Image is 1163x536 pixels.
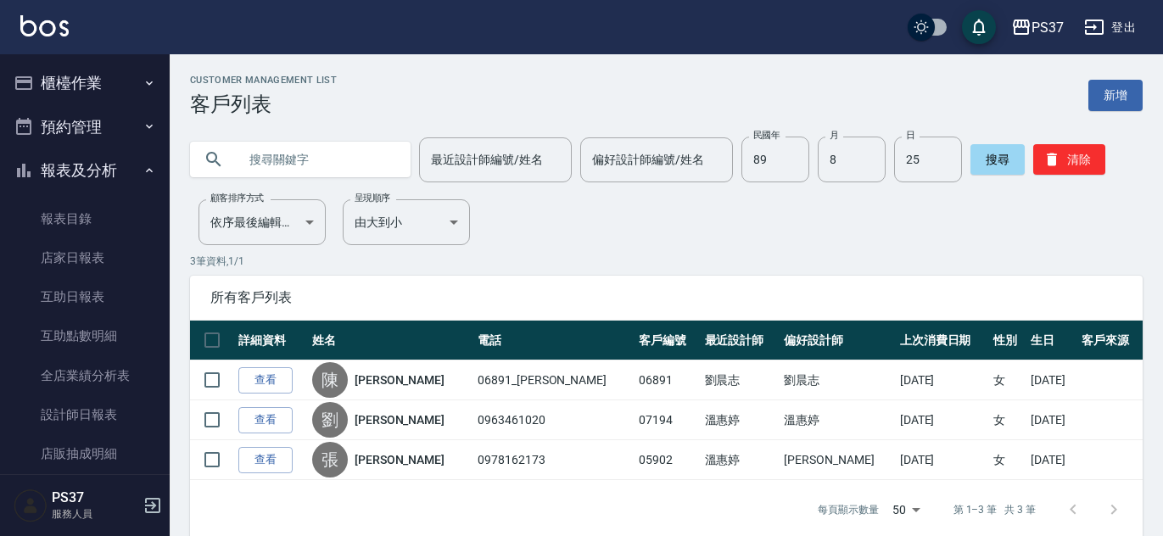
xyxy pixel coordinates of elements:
td: [DATE] [896,440,989,480]
h3: 客戶列表 [190,92,337,116]
a: 設計師日報表 [7,395,163,434]
label: 日 [906,129,914,142]
td: 溫惠婷 [701,440,780,480]
label: 民國年 [753,129,780,142]
a: 新增 [1088,80,1143,111]
button: save [962,10,996,44]
a: 費用分析表 [7,473,163,512]
th: 生日 [1026,321,1077,360]
th: 姓名 [308,321,473,360]
th: 性別 [989,321,1026,360]
a: [PERSON_NAME] [355,371,445,388]
th: 偏好設計師 [780,321,896,360]
td: 06891 [635,360,700,400]
label: 月 [830,129,838,142]
h5: PS37 [52,489,138,506]
a: 店販抽成明細 [7,434,163,473]
p: 3 筆資料, 1 / 1 [190,254,1143,269]
p: 每頁顯示數量 [818,502,879,517]
td: [DATE] [1026,440,1077,480]
td: 溫惠婷 [701,400,780,440]
div: 張 [312,442,348,477]
div: PS37 [1032,17,1064,38]
img: Logo [20,15,69,36]
button: PS37 [1004,10,1071,45]
a: [PERSON_NAME] [355,451,445,468]
button: 報表及分析 [7,148,163,193]
td: 0963461020 [473,400,635,440]
th: 上次消費日期 [896,321,989,360]
td: 溫惠婷 [780,400,896,440]
div: 陳 [312,362,348,398]
a: 店家日報表 [7,238,163,277]
td: 女 [989,440,1026,480]
button: 搜尋 [970,144,1025,175]
h2: Customer Management List [190,75,337,86]
td: 06891_[PERSON_NAME] [473,360,635,400]
td: [DATE] [896,400,989,440]
span: 所有客戶列表 [210,289,1122,306]
a: 報表目錄 [7,199,163,238]
label: 顧客排序方式 [210,192,264,204]
div: 由大到小 [343,199,470,245]
td: 07194 [635,400,700,440]
th: 最近設計師 [701,321,780,360]
button: 清除 [1033,144,1105,175]
p: 服務人員 [52,506,138,522]
td: 女 [989,360,1026,400]
button: 櫃檯作業 [7,61,163,105]
th: 客戶編號 [635,321,700,360]
div: 劉 [312,402,348,438]
a: 互助點數明細 [7,316,163,355]
a: 查看 [238,367,293,394]
th: 詳細資料 [234,321,308,360]
td: [PERSON_NAME] [780,440,896,480]
td: 劉晨志 [780,360,896,400]
button: 登出 [1077,12,1143,43]
div: 50 [886,487,926,533]
a: 查看 [238,407,293,433]
td: 0978162173 [473,440,635,480]
th: 客戶來源 [1077,321,1143,360]
td: [DATE] [896,360,989,400]
input: 搜尋關鍵字 [238,137,397,182]
div: 依序最後編輯時間 [198,199,326,245]
a: 查看 [238,447,293,473]
img: Person [14,489,48,522]
a: 全店業績分析表 [7,356,163,395]
a: 互助日報表 [7,277,163,316]
td: 劉晨志 [701,360,780,400]
a: [PERSON_NAME] [355,411,445,428]
td: [DATE] [1026,400,1077,440]
td: [DATE] [1026,360,1077,400]
td: 女 [989,400,1026,440]
p: 第 1–3 筆 共 3 筆 [953,502,1036,517]
label: 呈現順序 [355,192,390,204]
th: 電話 [473,321,635,360]
td: 05902 [635,440,700,480]
button: 預約管理 [7,105,163,149]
